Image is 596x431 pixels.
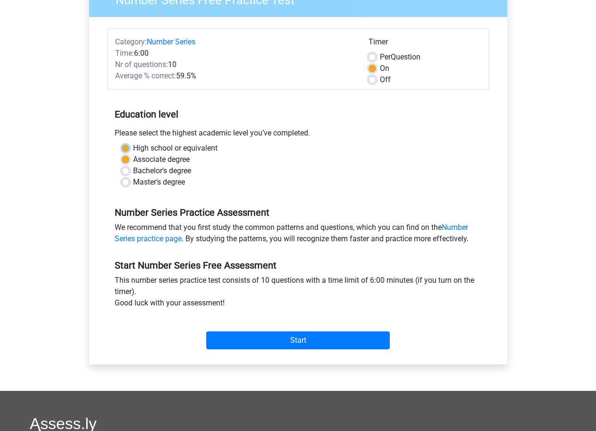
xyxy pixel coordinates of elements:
label: On [380,63,389,74]
label: Off [380,74,391,85]
div: 6:00 [108,48,361,59]
h5: Education level [115,105,482,124]
label: Associate degree [133,154,190,165]
label: Master's degree [133,177,185,188]
div: Timer [369,36,481,51]
span: Per [380,52,391,61]
div: This number series practice test consists of 10 questions with a time limit of 6:00 minutes (if y... [108,275,489,313]
label: High school or equivalent [133,143,218,154]
span: Category: [115,37,147,46]
h5: Start Number Series Free Assessment [115,260,482,271]
div: 59.5% [108,70,361,82]
a: Number Series practice page [115,223,468,243]
div: We recommend that you first study the common patterns and questions, which you can find on the . ... [108,222,489,248]
label: Bachelor's degree [133,165,191,177]
a: Number Series [147,37,195,46]
span: Average % correct: [115,71,176,80]
input: Start [206,331,390,349]
label: Question [380,51,420,63]
h5: Number Series Practice Assessment [115,207,482,218]
div: Please select the highest academic level you’ve completed. [108,127,489,143]
span: Nr of questions: [115,60,168,69]
div: 10 [108,59,361,70]
span: Time: [115,49,134,58]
